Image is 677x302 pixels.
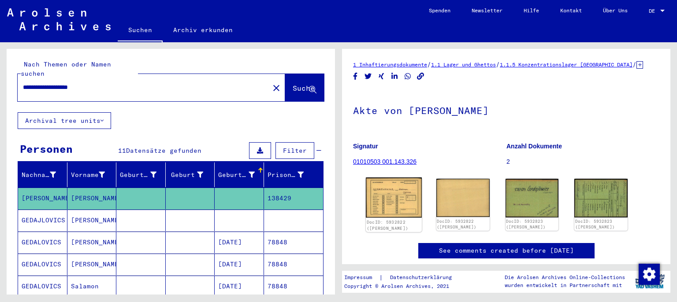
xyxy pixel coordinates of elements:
[639,264,660,285] img: Zustimmung ändern
[268,170,304,180] div: Prisoner #
[366,177,422,217] img: 001.jpg
[574,179,628,217] img: 002.jpg
[437,219,476,230] a: DocID: 5932822 ([PERSON_NAME])
[264,276,324,297] mat-cell: 78848
[18,232,67,253] mat-cell: GEDALOVICS
[67,254,117,275] mat-cell: [PERSON_NAME]
[638,263,659,284] div: Zustimmung ändern
[67,188,117,209] mat-cell: [PERSON_NAME]
[390,71,399,82] button: Share on LinkedIn
[439,246,574,255] a: See comments created before [DATE]
[118,19,163,42] a: Suchen
[21,60,111,77] mat-label: Nach Themen oder Namen suchen
[268,79,285,96] button: Clear
[18,276,67,297] mat-cell: GEDALOVICS
[67,162,117,187] mat-header-cell: Vorname
[506,157,659,166] p: 2
[264,162,324,187] mat-header-cell: Prisoner #
[268,168,315,182] div: Prisoner #
[633,270,666,292] img: yv_logo.png
[353,61,427,68] a: 1 Inhaftierungsdokumente
[344,273,462,282] div: |
[120,170,156,180] div: Geburtsname
[7,8,111,30] img: Arolsen_neg.svg
[364,71,373,82] button: Share on Twitter
[351,71,360,82] button: Share on Facebook
[67,232,117,253] mat-cell: [PERSON_NAME]
[283,147,307,155] span: Filter
[215,276,264,297] mat-cell: [DATE]
[215,254,264,275] mat-cell: [DATE]
[22,168,67,182] div: Nachname
[67,276,117,297] mat-cell: Salamon
[18,210,67,231] mat-cell: GEDAJLOVICS
[506,143,562,150] b: Anzahl Dokumente
[18,254,67,275] mat-cell: GEDALOVICS
[264,254,324,275] mat-cell: 78848
[163,19,243,41] a: Archiv erkunden
[377,71,386,82] button: Share on Xing
[649,8,658,14] span: DE
[383,273,462,282] a: Datenschutzerklärung
[67,210,117,231] mat-cell: [PERSON_NAME]
[18,162,67,187] mat-header-cell: Nachname
[264,188,324,209] mat-cell: 138429
[353,143,378,150] b: Signatur
[215,162,264,187] mat-header-cell: Geburtsdatum
[22,170,56,180] div: Nachname
[18,112,111,129] button: Archival tree units
[20,141,73,157] div: Personen
[353,158,417,165] a: 01010503 001.143.326
[344,273,379,282] a: Impressum
[632,60,636,68] span: /
[126,147,201,155] span: Datensätze gefunden
[293,84,315,92] span: Suche
[169,168,215,182] div: Geburt‏
[116,162,166,187] mat-header-cell: Geburtsname
[166,162,215,187] mat-header-cell: Geburt‏
[71,168,116,182] div: Vorname
[500,61,632,68] a: 1.1.5 Konzentrationslager [GEOGRAPHIC_DATA]
[120,168,167,182] div: Geburtsname
[264,232,324,253] mat-cell: 78848
[575,219,615,230] a: DocID: 5932823 ([PERSON_NAME])
[427,60,431,68] span: /
[118,147,126,155] span: 11
[71,170,105,180] div: Vorname
[218,168,266,182] div: Geburtsdatum
[218,170,255,180] div: Geburtsdatum
[18,188,67,209] mat-cell: [PERSON_NAME]
[505,281,625,289] p: wurden entwickelt in Partnerschaft mit
[436,179,490,217] img: 002.jpg
[353,90,659,129] h1: Akte von [PERSON_NAME]
[169,170,204,180] div: Geburt‏
[403,71,413,82] button: Share on WhatsApp
[416,71,425,82] button: Copy link
[496,60,500,68] span: /
[506,219,546,230] a: DocID: 5932823 ([PERSON_NAME])
[275,142,314,159] button: Filter
[506,179,559,217] img: 001.jpg
[215,232,264,253] mat-cell: [DATE]
[285,74,324,101] button: Suche
[505,273,625,281] p: Die Arolsen Archives Online-Collections
[431,61,496,68] a: 1.1 Lager und Ghettos
[271,83,282,93] mat-icon: close
[367,219,409,231] a: DocID: 5932822 ([PERSON_NAME])
[344,282,462,290] p: Copyright © Arolsen Archives, 2021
